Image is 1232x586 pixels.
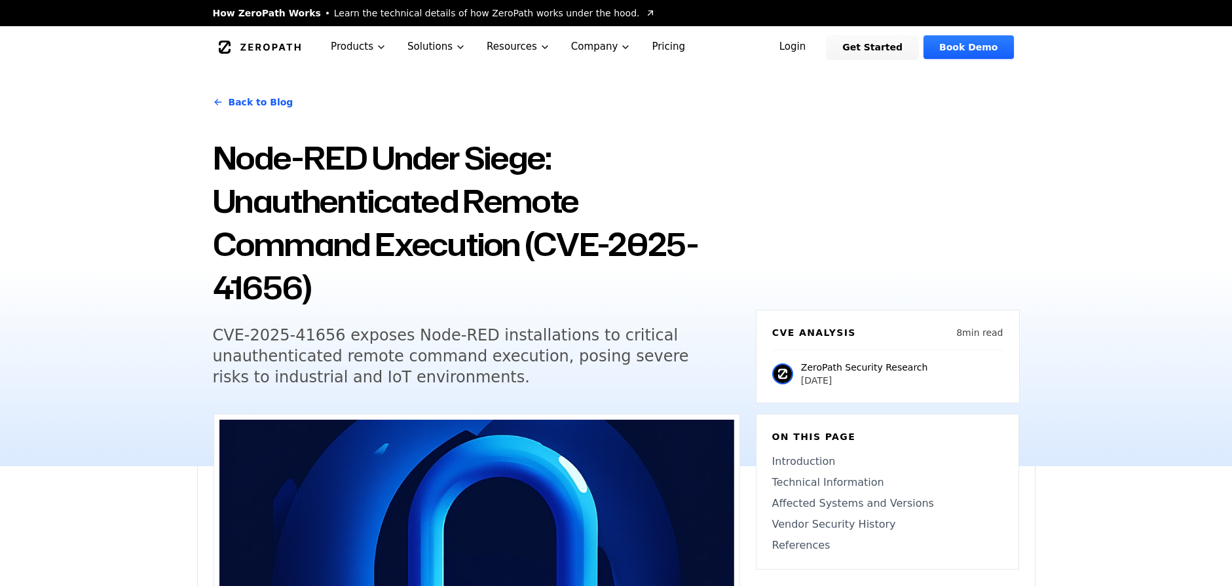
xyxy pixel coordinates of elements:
button: Resources [476,26,561,67]
h1: Node-RED Under Siege: Unauthenticated Remote Command Execution (CVE-2025-41656) [213,136,740,309]
p: ZeroPath Security Research [801,361,928,374]
a: Vendor Security History [772,517,1003,532]
p: 8 min read [956,326,1003,339]
a: Back to Blog [213,84,293,120]
a: How ZeroPath WorksLearn the technical details of how ZeroPath works under the hood. [213,7,656,20]
h6: CVE Analysis [772,326,856,339]
h5: CVE-2025-41656 exposes Node-RED installations to critical unauthenticated remote command executio... [213,325,716,388]
button: Products [320,26,397,67]
a: Pricing [641,26,696,67]
button: Company [561,26,642,67]
button: Solutions [397,26,476,67]
a: Get Started [827,35,918,59]
h6: On this page [772,430,1003,443]
span: Learn the technical details of how ZeroPath works under the hood. [334,7,640,20]
a: Login [764,35,822,59]
a: Technical Information [772,475,1003,490]
a: References [772,538,1003,553]
a: Introduction [772,454,1003,469]
span: How ZeroPath Works [213,7,321,20]
a: Affected Systems and Versions [772,496,1003,511]
img: ZeroPath Security Research [772,363,793,384]
nav: Global [197,26,1036,67]
p: [DATE] [801,374,928,387]
a: Book Demo [924,35,1013,59]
